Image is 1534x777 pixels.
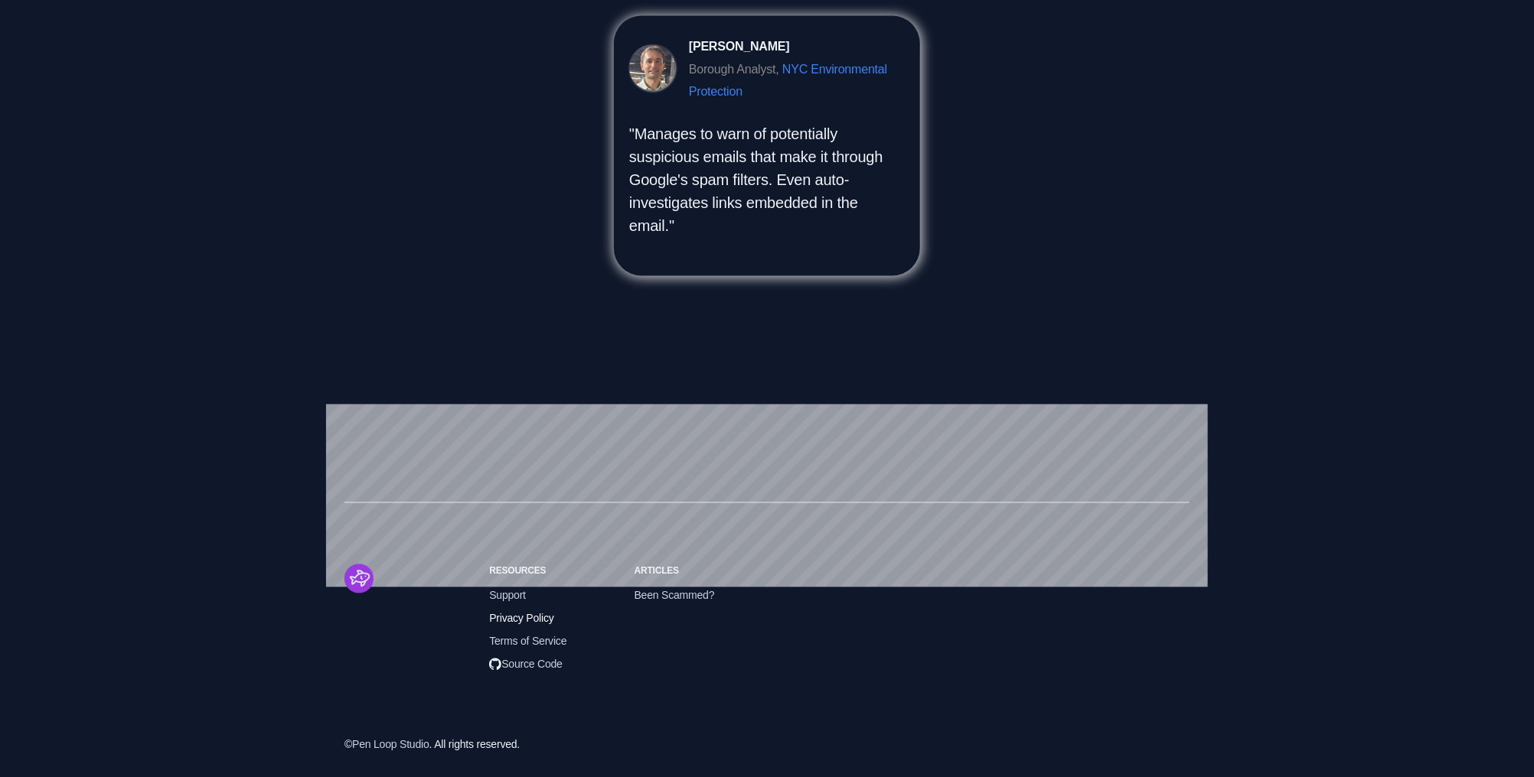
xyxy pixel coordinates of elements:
[635,587,715,604] span: Been Scammed?
[489,590,526,602] a: Support
[489,661,563,673] a: Open SourceSource Code
[352,739,429,751] a: Pen Loop Studio
[629,123,905,238] p: "Manages to warn of potentially suspicious emails that make it through Google's spam filters. Eve...
[489,658,501,671] img: Open Source
[489,587,526,604] span: Support
[489,656,563,673] span: Source Code
[489,613,553,625] a: Privacy Policy
[689,63,887,99] a: NYC Environmental Protection
[344,564,374,593] img: Stellar
[635,564,755,578] h6: Articles
[689,58,905,104] div: Borough Analyst,
[489,564,609,578] h6: Resources
[489,633,566,650] span: Terms of Service
[344,564,465,593] a: Cruip
[635,590,715,602] a: Been Scammed?
[352,736,429,753] span: Pen Loop Studio
[689,35,790,58] div: [PERSON_NAME]
[489,610,553,627] span: Privacy Policy
[489,636,566,648] a: Terms of Service
[344,736,520,753] div: © . All rights reserved.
